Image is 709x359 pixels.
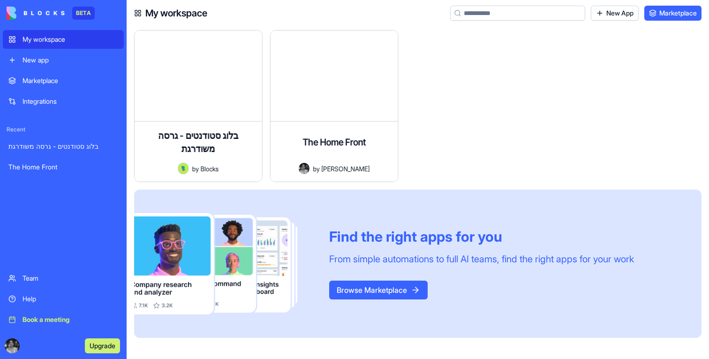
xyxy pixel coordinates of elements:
[591,6,639,21] a: New App
[3,51,124,69] a: New app
[5,338,20,353] img: ACg8ocJpo7-6uNqbL2O6o9AdRcTI_wCXeWsoHdL_BBIaBlFxyFzsYWgr=s96-c
[3,269,124,288] a: Team
[85,341,120,350] a: Upgrade
[3,71,124,90] a: Marketplace
[278,30,414,182] a: The Home FrontAvatarby[PERSON_NAME]
[178,163,189,174] img: Avatar
[8,142,118,151] div: בלוג סטודנטים - גרסה משודרגת
[192,164,199,174] span: by
[7,7,95,20] a: BETA
[329,228,634,245] div: Find the right apps for you
[7,7,65,20] img: logo
[329,281,428,299] button: Browse Marketplace
[3,126,124,133] span: Recent
[23,76,118,85] div: Marketplace
[23,35,118,44] div: My workspace
[329,285,428,295] a: Browse Marketplace
[3,92,124,111] a: Integrations
[23,274,118,283] div: Team
[142,129,255,155] h4: בלוג סטודנטים - גרסה משודרגת
[3,158,124,176] a: The Home Front
[8,162,118,172] div: The Home Front
[201,164,219,174] span: Blocks
[644,6,701,21] a: Marketplace
[3,137,124,156] a: בלוג סטודנטים - גרסה משודרגת
[23,294,118,304] div: Help
[302,136,366,149] h4: The Home Front
[3,290,124,308] a: Help
[23,55,118,65] div: New app
[145,7,207,20] h4: My workspace
[313,164,319,174] span: by
[85,338,120,353] button: Upgrade
[23,315,118,324] div: Book a meeting
[3,30,124,49] a: My workspace
[321,164,370,174] span: [PERSON_NAME]
[134,30,270,182] a: בלוג סטודנטים - גרסה משודרגתAvatarbyBlocks
[23,97,118,106] div: Integrations
[72,7,95,20] div: BETA
[329,252,634,266] div: From simple automations to full AI teams, find the right apps for your work
[299,163,309,174] img: Avatar
[3,310,124,329] a: Book a meeting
